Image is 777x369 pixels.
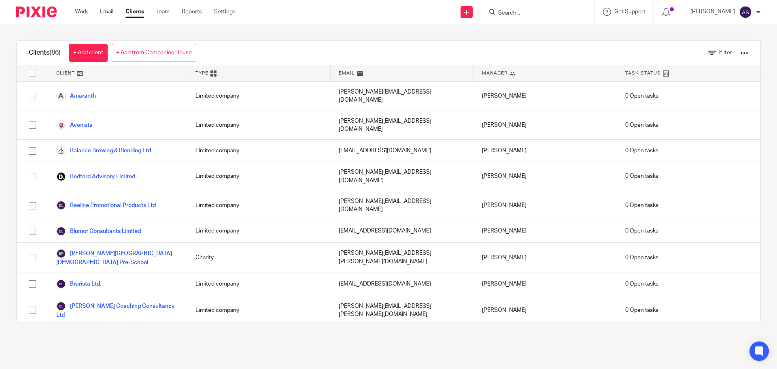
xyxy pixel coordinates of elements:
[56,70,75,77] span: Client
[625,121,658,129] span: 0 Open tasks
[56,172,135,181] a: Bedford Advisory Limited
[474,162,617,191] div: [PERSON_NAME]
[625,280,658,288] span: 0 Open tasks
[56,301,179,319] a: [PERSON_NAME] Coaching Consultancy Ltd
[187,162,331,191] div: Limited company
[56,146,66,156] img: Logo.png
[625,92,658,100] span: 0 Open tasks
[56,226,66,236] img: svg%3E
[331,273,474,295] div: [EMAIL_ADDRESS][DOMAIN_NAME]
[49,49,61,56] span: (86)
[474,273,617,295] div: [PERSON_NAME]
[125,8,144,16] a: Clients
[474,243,617,273] div: [PERSON_NAME]
[112,44,196,62] a: + Add from Companies House
[56,279,101,289] a: Brarista Ltd.
[29,49,61,57] h1: Clients
[56,120,93,130] a: Avenista
[331,111,474,140] div: [PERSON_NAME][EMAIL_ADDRESS][DOMAIN_NAME]
[331,220,474,242] div: [EMAIL_ADDRESS][DOMAIN_NAME]
[331,140,474,162] div: [EMAIL_ADDRESS][DOMAIN_NAME]
[56,226,141,236] a: Blumor Consultants Limited
[690,8,735,16] p: [PERSON_NAME]
[474,220,617,242] div: [PERSON_NAME]
[474,191,617,220] div: [PERSON_NAME]
[56,200,156,210] a: Beeline Promotional Products Ltd
[56,279,66,289] img: svg%3E
[195,70,208,77] span: Type
[187,191,331,220] div: Limited company
[187,273,331,295] div: Limited company
[214,8,236,16] a: Settings
[56,200,66,210] img: svg%3E
[625,172,658,180] span: 0 Open tasks
[331,243,474,273] div: [PERSON_NAME][EMAIL_ADDRESS][PERSON_NAME][DOMAIN_NAME]
[474,140,617,162] div: [PERSON_NAME]
[187,111,331,140] div: Limited company
[474,82,617,111] div: [PERSON_NAME]
[497,10,570,17] input: Search
[75,8,88,16] a: Work
[187,220,331,242] div: Limited company
[331,295,474,325] div: [PERSON_NAME][EMAIL_ADDRESS][PERSON_NAME][DOMAIN_NAME]
[474,295,617,325] div: [PERSON_NAME]
[187,82,331,111] div: Limited company
[187,140,331,162] div: Limited company
[69,44,108,62] a: + Add client
[625,70,661,77] span: Task Status
[187,243,331,273] div: Charity
[719,50,732,55] span: Filter
[331,162,474,191] div: [PERSON_NAME][EMAIL_ADDRESS][DOMAIN_NAME]
[16,6,57,17] img: Pixie
[182,8,202,16] a: Reports
[156,8,170,16] a: Team
[474,111,617,140] div: [PERSON_NAME]
[339,70,355,77] span: Email
[56,146,151,156] a: Balance Brewing & Blending Ltd
[187,295,331,325] div: Limited company
[625,147,658,155] span: 0 Open tasks
[625,201,658,209] span: 0 Open tasks
[331,82,474,111] div: [PERSON_NAME][EMAIL_ADDRESS][DOMAIN_NAME]
[625,254,658,262] span: 0 Open tasks
[56,249,66,258] img: svg%3E
[614,9,645,15] span: Get Support
[739,6,752,19] img: svg%3E
[56,91,66,101] img: Logo.png
[625,227,658,235] span: 0 Open tasks
[331,191,474,220] div: [PERSON_NAME][EMAIL_ADDRESS][DOMAIN_NAME]
[25,66,40,81] input: Select all
[482,70,507,77] span: Manager
[56,120,66,130] img: MicrosoftTeams-image.png
[100,8,113,16] a: Email
[56,172,66,181] img: Deloitte.jpg
[625,306,658,314] span: 0 Open tasks
[56,91,96,101] a: Amaranth
[56,249,179,267] a: [PERSON_NAME][GEOGRAPHIC_DATA][DEMOGRAPHIC_DATA] Pre-School
[56,301,66,311] img: svg%3E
